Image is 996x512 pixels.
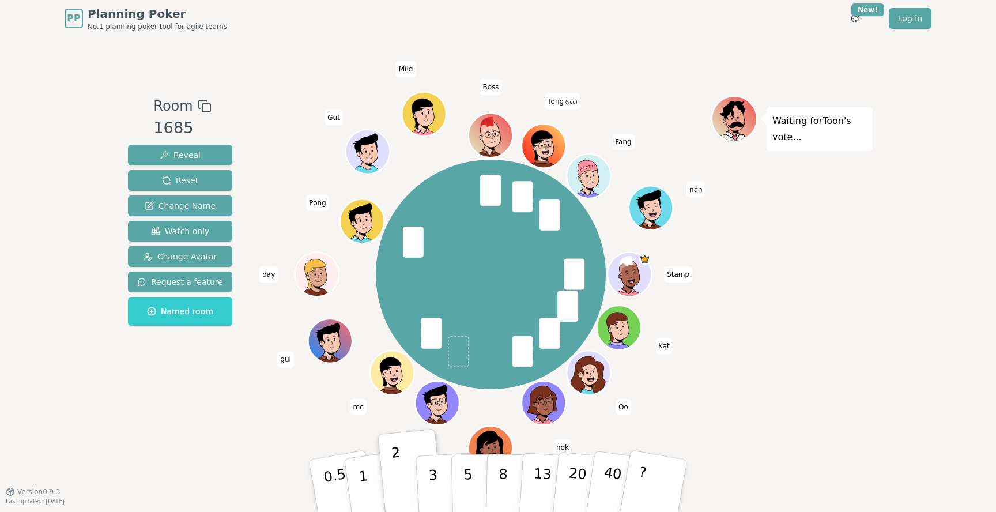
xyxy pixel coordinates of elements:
[616,399,631,415] span: Click to change your name
[128,195,232,216] button: Change Name
[845,8,866,29] button: New!
[612,134,634,150] span: Click to change your name
[153,116,211,140] div: 1685
[772,113,867,145] p: Waiting for Toon 's vote...
[153,96,193,116] span: Room
[17,487,61,496] span: Version 0.9.3
[564,100,578,105] span: (you)
[686,182,705,198] span: Click to change your name
[277,351,294,367] span: Click to change your name
[88,6,227,22] span: Planning Poker
[65,6,227,31] a: PPPlanning PokerNo.1 planning poker tool for agile teams
[67,12,80,25] span: PP
[160,149,201,161] span: Reveal
[162,175,198,186] span: Reset
[259,266,278,283] span: Click to change your name
[523,125,565,167] button: Click to change your avatar
[128,272,232,292] button: Request a feature
[639,254,650,265] span: Stamp is the host
[325,110,343,126] span: Click to change your name
[128,145,232,165] button: Reveal
[88,22,227,31] span: No.1 planning poker tool for agile teams
[151,225,210,237] span: Watch only
[144,251,217,262] span: Change Avatar
[128,221,232,242] button: Watch only
[889,8,931,29] a: Log in
[6,487,61,496] button: Version0.9.3
[851,3,884,16] div: New!
[145,200,216,212] span: Change Name
[655,338,673,354] span: Click to change your name
[6,498,65,505] span: Last updated: [DATE]
[306,195,329,211] span: Click to change your name
[664,266,692,283] span: Click to change your name
[391,445,406,507] p: 2
[480,79,501,95] span: Click to change your name
[128,297,232,326] button: Named room
[128,246,232,267] button: Change Avatar
[553,439,572,455] span: Click to change your name
[545,93,580,110] span: Click to change your name
[128,170,232,191] button: Reset
[350,399,366,415] span: Click to change your name
[147,306,213,317] span: Named room
[396,61,416,77] span: Click to change your name
[137,276,223,288] span: Request a feature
